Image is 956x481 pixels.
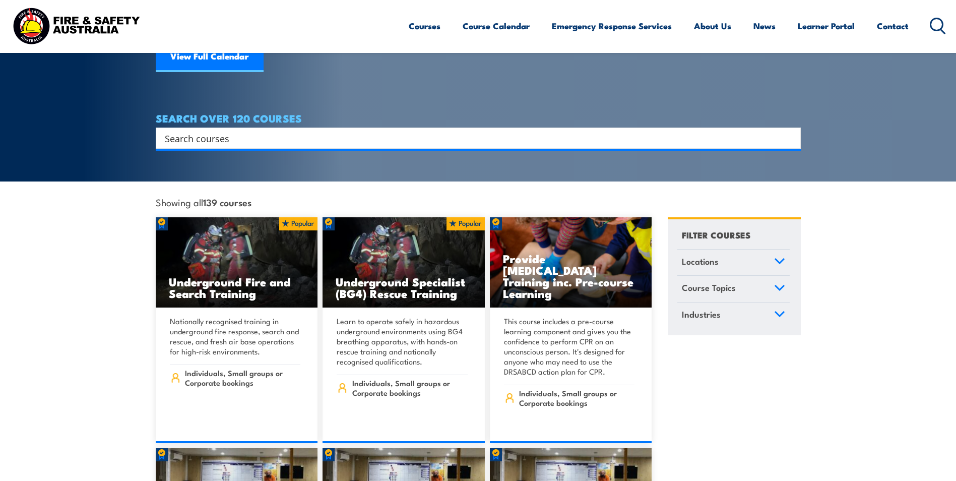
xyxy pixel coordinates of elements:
[490,217,652,308] img: Low Voltage Rescue and Provide CPR
[409,13,440,39] a: Courses
[519,388,634,407] span: Individuals, Small groups or Corporate bookings
[203,195,251,209] strong: 139 courses
[677,276,790,302] a: Course Topics
[682,255,719,268] span: Locations
[323,217,485,308] img: Underground mine rescue
[677,303,790,329] a: Industries
[682,228,750,242] h4: FILTER COURSES
[169,276,305,299] h3: Underground Fire and Search Training
[165,131,779,146] input: Search input
[552,13,672,39] a: Emergency Response Services
[677,250,790,276] a: Locations
[682,308,721,321] span: Industries
[323,217,485,308] a: Underground Specialist (BG4) Rescue Training
[156,112,801,124] h4: SEARCH OVER 120 COURSES
[783,131,797,145] button: Search magnifier button
[156,217,318,308] a: Underground Fire and Search Training
[156,42,264,72] a: View Full Calendar
[167,131,781,145] form: Search form
[352,378,468,397] span: Individuals, Small groups or Corporate bookings
[336,276,472,299] h3: Underground Specialist (BG4) Rescue Training
[503,253,639,299] h3: Provide [MEDICAL_DATA] Training inc. Pre-course Learning
[170,316,301,356] p: Nationally recognised training in underground fire response, search and rescue, and fresh air bas...
[504,316,635,377] p: This course includes a pre-course learning component and gives you the confidence to perform CPR ...
[694,13,731,39] a: About Us
[156,197,251,207] span: Showing all
[753,13,776,39] a: News
[877,13,909,39] a: Contact
[682,281,736,294] span: Course Topics
[463,13,530,39] a: Course Calendar
[337,316,468,367] p: Learn to operate safely in hazardous underground environments using BG4 breathing apparatus, with...
[490,217,652,308] a: Provide [MEDICAL_DATA] Training inc. Pre-course Learning
[185,368,300,387] span: Individuals, Small groups or Corporate bookings
[798,13,855,39] a: Learner Portal
[156,217,318,308] img: Underground mine rescue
